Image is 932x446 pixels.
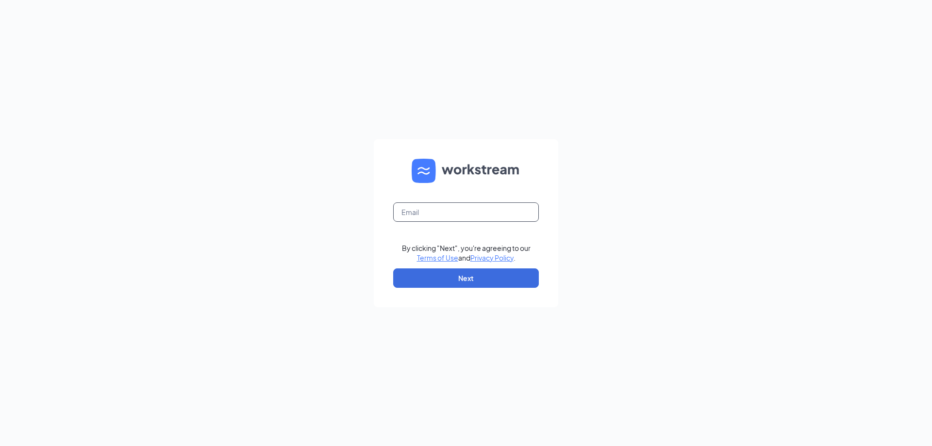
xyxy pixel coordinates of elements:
button: Next [393,268,539,288]
a: Privacy Policy [470,253,514,262]
div: By clicking "Next", you're agreeing to our and . [402,243,531,263]
img: WS logo and Workstream text [412,159,520,183]
a: Terms of Use [417,253,458,262]
input: Email [393,202,539,222]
